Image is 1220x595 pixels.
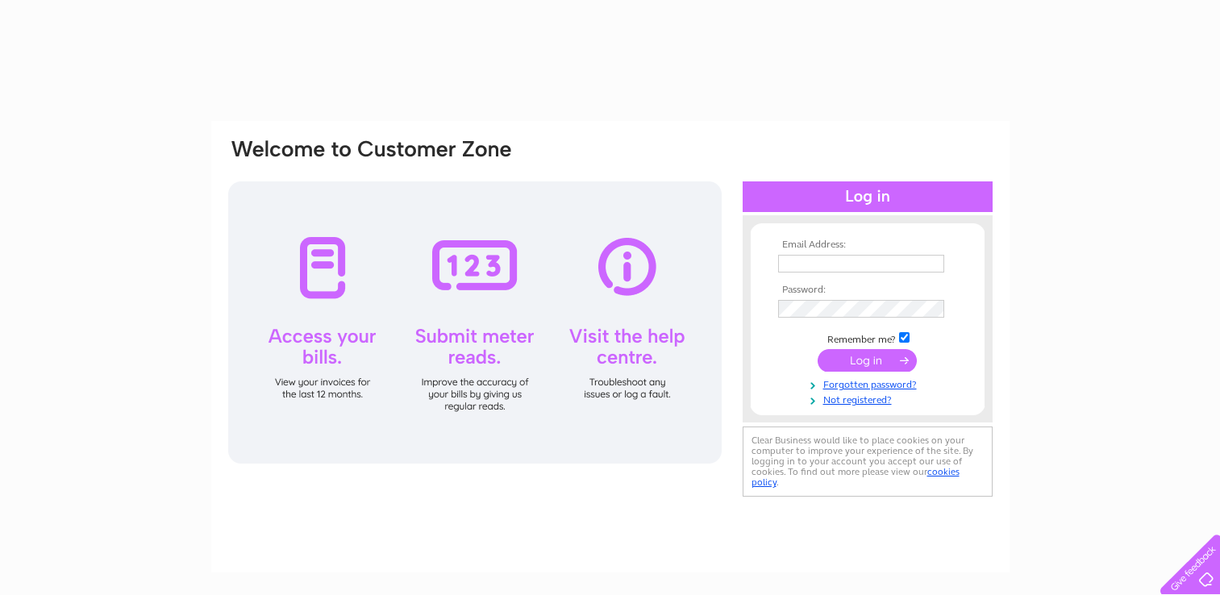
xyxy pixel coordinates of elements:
input: Submit [818,349,917,372]
a: Not registered? [778,391,961,406]
a: cookies policy [752,466,960,488]
th: Email Address: [774,239,961,251]
a: Forgotten password? [778,376,961,391]
th: Password: [774,285,961,296]
div: Clear Business would like to place cookies on your computer to improve your experience of the sit... [743,426,993,497]
td: Remember me? [774,330,961,346]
